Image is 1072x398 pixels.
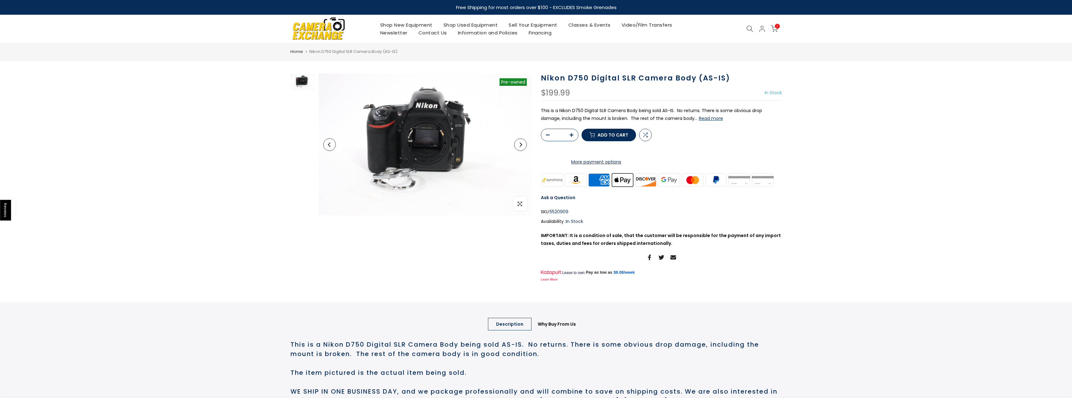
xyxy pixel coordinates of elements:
span: Nikon D750 Digital SLR Camera Body (AS-IS) [309,49,398,54]
button: Next [514,138,527,151]
div: SKU: [541,208,782,216]
a: 0 [771,25,778,32]
a: More payment options [541,158,652,166]
span: In Stock [765,90,782,96]
a: Why Buy From Us [530,318,584,330]
span: Add to cart [598,133,628,137]
a: Sell Your Equipment [503,21,563,29]
a: Share on Email [670,254,676,261]
img: apple pay [611,172,634,188]
strong: Free Shipping for most orders over $100 - EXCLUDES Smoke Grenades [456,4,616,11]
img: paypal [704,172,728,188]
a: Financing [523,29,557,37]
a: Shop New Equipment [375,21,438,29]
span: 5520909 [550,208,568,216]
a: Contact Us [413,29,452,37]
a: $8.08/week [613,270,635,275]
a: Home [290,49,303,55]
img: visa [751,172,774,188]
a: Learn More [541,278,558,281]
a: Classes & Events [563,21,616,29]
a: Information and Policies [452,29,523,37]
img: master [681,172,704,188]
img: Nikon D750 Digital SLR Camera Body (AS-IS) Digital Cameras - Digital SLR Cameras Nikon 5520909 [290,74,315,90]
a: Share on Facebook [647,254,652,261]
span: In Stock [566,218,583,225]
img: Nikon D750 Digital SLR Camera Body (AS-IS) Digital Cameras - Digital SLR Cameras Nikon 5520909 [319,74,531,215]
img: shopify pay [728,172,751,188]
div: Availability : [541,218,782,225]
h1: Nikon D750 Digital SLR Camera Body (AS-IS) [541,74,782,83]
img: american express [587,172,611,188]
a: Description [488,318,531,330]
a: Ask a Question [541,194,575,201]
button: Read more [699,116,723,121]
img: discover [634,172,658,188]
a: Video/Film Transfers [616,21,678,29]
img: synchrony [541,172,564,188]
button: Previous [323,138,336,151]
p: This is a Nikon D750 Digital SLR Camera Body being sold AS-IS. No returns. There is some obvious ... [541,107,782,122]
img: amazon payments [564,172,587,188]
span: 0 [775,24,780,28]
a: Newsletter [375,29,413,37]
span: Pay as low as [586,270,613,275]
div: $199.99 [541,89,570,97]
button: Add to cart [582,129,636,141]
img: google pay [658,172,681,188]
span: Lease to own [562,270,584,275]
a: Shop Used Equipment [438,21,503,29]
a: Share on Twitter [659,254,664,261]
strong: IMPORTANT: It is a condition of sale, that the customer will be responsible for the payment of an... [541,232,781,246]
